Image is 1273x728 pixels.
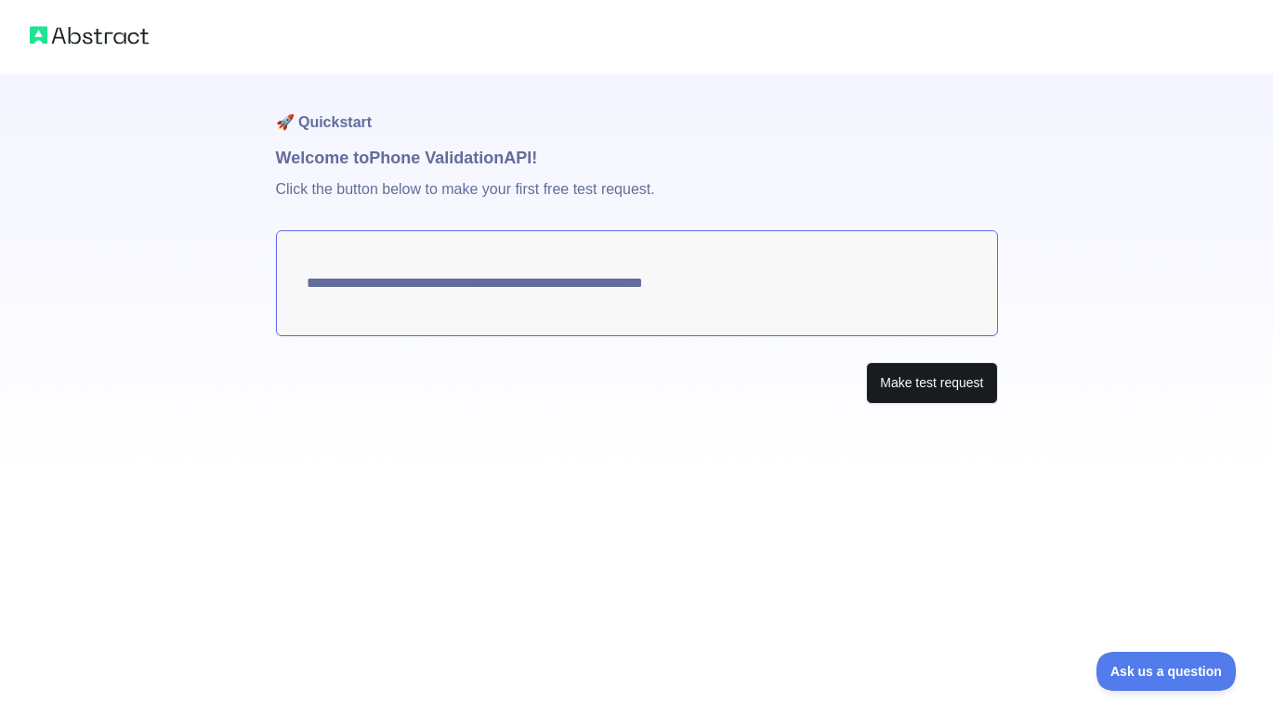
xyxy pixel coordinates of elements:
[276,74,998,145] h1: 🚀 Quickstart
[276,171,998,230] p: Click the button below to make your first free test request.
[30,22,149,48] img: Abstract logo
[276,145,998,171] h1: Welcome to Phone Validation API!
[866,362,997,404] button: Make test request
[1096,652,1236,691] iframe: Toggle Customer Support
